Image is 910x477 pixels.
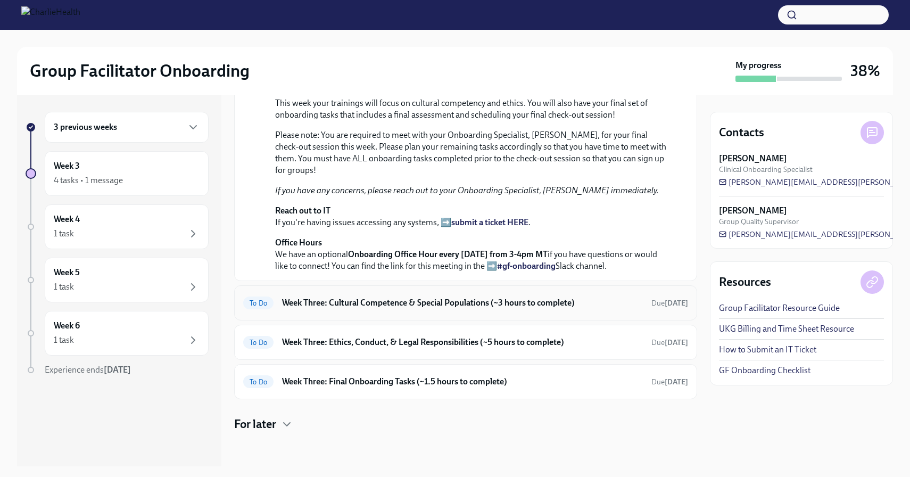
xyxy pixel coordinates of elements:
[651,299,688,308] span: Due
[54,228,74,240] div: 1 task
[719,365,810,376] a: GF Onboarding Checklist
[54,320,80,332] h6: Week 6
[243,334,688,351] a: To DoWeek Three: Ethics, Conduct, & Legal Responsibilities (~5 hours to complete)Due[DATE]
[719,125,764,141] h4: Contacts
[651,377,688,387] span: August 16th, 2025 10:00
[719,153,787,165] strong: [PERSON_NAME]
[54,160,80,172] h6: Week 3
[665,338,688,347] strong: [DATE]
[243,294,688,311] a: To DoWeek Three: Cultural Competence & Special Populations (~3 hours to complete)Due[DATE]
[850,61,880,80] h3: 38%
[243,339,274,347] span: To Do
[665,377,688,386] strong: [DATE]
[282,376,643,388] h6: Week Three: Final Onboarding Tasks (~1.5 hours to complete)
[26,311,209,356] a: Week 61 task
[275,97,671,121] p: This week your trainings will focus on cultural competency and ethics. You will also have your fi...
[26,258,209,302] a: Week 51 task
[275,185,659,195] em: If you have any concerns, please reach out to your Onboarding Specialist, [PERSON_NAME] immediately.
[21,6,80,23] img: CharlieHealth
[719,302,840,314] a: Group Facilitator Resource Guide
[282,297,643,309] h6: Week Three: Cultural Competence & Special Populations (~3 hours to complete)
[243,299,274,307] span: To Do
[651,338,688,348] span: August 18th, 2025 10:00
[54,213,80,225] h6: Week 4
[243,373,688,390] a: To DoWeek Three: Final Onboarding Tasks (~1.5 hours to complete)Due[DATE]
[497,261,556,271] a: #gf-onboarding
[719,274,771,290] h4: Resources
[275,205,330,216] strong: Reach out to IT
[719,217,799,227] span: Group Quality Supervisor
[719,205,787,217] strong: [PERSON_NAME]
[45,112,209,143] div: 3 previous weeks
[651,298,688,308] span: August 18th, 2025 10:00
[665,299,688,308] strong: [DATE]
[735,60,781,71] strong: My progress
[651,338,688,347] span: Due
[243,378,274,386] span: To Do
[719,323,854,335] a: UKG Billing and Time Sheet Resource
[54,121,117,133] h6: 3 previous weeks
[275,237,322,248] strong: Office Hours
[26,204,209,249] a: Week 41 task
[234,416,697,432] div: For later
[104,365,131,375] strong: [DATE]
[54,281,74,293] div: 1 task
[26,151,209,196] a: Week 34 tasks • 1 message
[54,334,74,346] div: 1 task
[275,129,671,176] p: Please note: You are required to meet with your Onboarding Specialist, [PERSON_NAME], for your fi...
[234,416,276,432] h4: For later
[54,267,80,278] h6: Week 5
[30,60,250,81] h2: Group Facilitator Onboarding
[54,175,123,186] div: 4 tasks • 1 message
[719,344,816,356] a: How to Submit an IT Ticket
[275,205,671,228] p: If you're having issues accessing any systems, ➡️ .
[451,217,528,227] a: submit a ticket HERE
[275,237,671,272] p: We have an optional if you have questions or would like to connect! You can find the link for thi...
[45,365,131,375] span: Experience ends
[719,165,813,175] span: Clinical Onboarding Specialist
[282,336,643,348] h6: Week Three: Ethics, Conduct, & Legal Responsibilities (~5 hours to complete)
[651,377,688,386] span: Due
[348,249,548,259] strong: Onboarding Office Hour every [DATE] from 3-4pm MT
